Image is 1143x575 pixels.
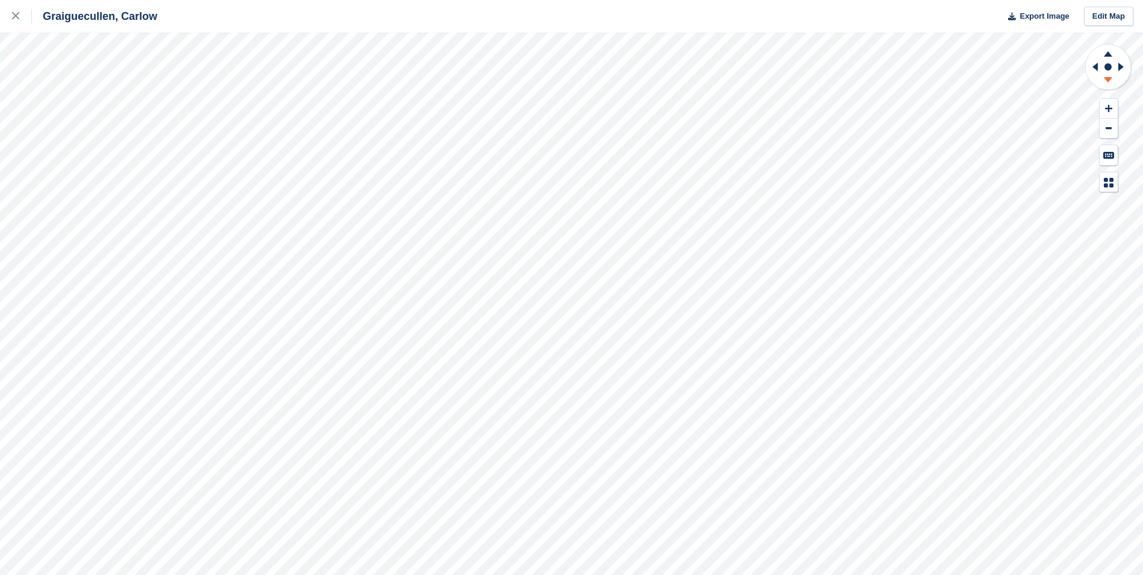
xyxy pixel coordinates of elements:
[1100,145,1118,165] button: Keyboard Shortcuts
[1001,7,1069,27] button: Export Image
[1100,99,1118,119] button: Zoom In
[1019,10,1069,22] span: Export Image
[1100,172,1118,192] button: Map Legend
[1100,119,1118,139] button: Zoom Out
[1084,7,1133,27] a: Edit Map
[32,9,157,24] div: Graiguecullen, Carlow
